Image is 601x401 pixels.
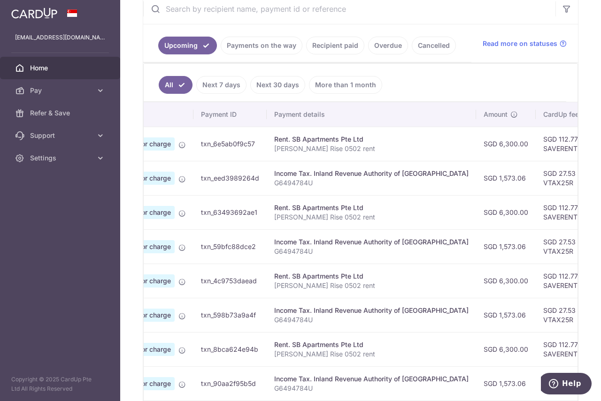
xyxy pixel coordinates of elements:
[30,63,92,73] span: Home
[476,264,536,298] td: SGD 6,300.00
[30,131,92,140] span: Support
[158,37,217,54] a: Upcoming
[476,229,536,264] td: SGD 1,573.06
[193,366,267,401] td: txn_90aa2f95b5d
[193,195,267,229] td: txn_63493692ae1
[483,39,567,48] a: Read more on statuses
[274,340,469,349] div: Rent. SB Apartments Pte Ltd
[476,332,536,366] td: SGD 6,300.00
[536,229,597,264] td: SGD 27.53 VTAX25R
[476,366,536,401] td: SGD 1,573.06
[274,306,469,315] div: Income Tax. Inland Revenue Authority of [GEOGRAPHIC_DATA]
[274,281,469,290] p: [PERSON_NAME] Rise 0502 rent
[250,76,305,94] a: Next 30 days
[193,229,267,264] td: txn_59bfc88dce2
[536,366,597,401] td: SGD 27.53 VTAX25R
[193,264,267,298] td: txn_4c9753daead
[476,127,536,161] td: SGD 6,300.00
[30,86,92,95] span: Pay
[541,373,592,396] iframe: Opens a widget where you can find more information
[536,298,597,332] td: SGD 27.53 VTAX25R
[274,237,469,247] div: Income Tax. Inland Revenue Authority of [GEOGRAPHIC_DATA]
[274,247,469,256] p: G6494784U
[15,33,105,42] p: [EMAIL_ADDRESS][DOMAIN_NAME]
[196,76,247,94] a: Next 7 days
[536,127,597,161] td: SGD 112.77 SAVERENT179
[274,272,469,281] div: Rent. SB Apartments Pte Ltd
[30,108,92,118] span: Refer & Save
[412,37,456,54] a: Cancelled
[476,195,536,229] td: SGD 6,300.00
[536,264,597,298] td: SGD 112.77 SAVERENT179
[274,203,469,212] div: Rent. SB Apartments Pte Ltd
[306,37,364,54] a: Recipient paid
[11,8,57,19] img: CardUp
[159,76,193,94] a: All
[193,161,267,195] td: txn_eed3989264d
[536,332,597,366] td: SGD 112.77 SAVERENT179
[483,39,557,48] span: Read more on statuses
[484,110,508,119] span: Amount
[274,374,469,384] div: Income Tax. Inland Revenue Authority of [GEOGRAPHIC_DATA]
[193,127,267,161] td: txn_6e5ab0f9c57
[476,161,536,195] td: SGD 1,573.06
[536,195,597,229] td: SGD 112.77 SAVERENT179
[536,161,597,195] td: SGD 27.53 VTAX25R
[193,102,267,127] th: Payment ID
[274,178,469,188] p: G6494784U
[368,37,408,54] a: Overdue
[309,76,382,94] a: More than 1 month
[274,169,469,178] div: Income Tax. Inland Revenue Authority of [GEOGRAPHIC_DATA]
[30,153,92,163] span: Settings
[267,102,476,127] th: Payment details
[274,135,469,144] div: Rent. SB Apartments Pte Ltd
[543,110,579,119] span: CardUp fee
[274,212,469,222] p: [PERSON_NAME] Rise 0502 rent
[221,37,302,54] a: Payments on the way
[193,298,267,332] td: txn_598b73a9a4f
[274,144,469,153] p: [PERSON_NAME] Rise 0502 rent
[476,298,536,332] td: SGD 1,573.06
[274,349,469,359] p: [PERSON_NAME] Rise 0502 rent
[193,332,267,366] td: txn_8bca624e94b
[274,384,469,393] p: G6494784U
[274,315,469,325] p: G6494784U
